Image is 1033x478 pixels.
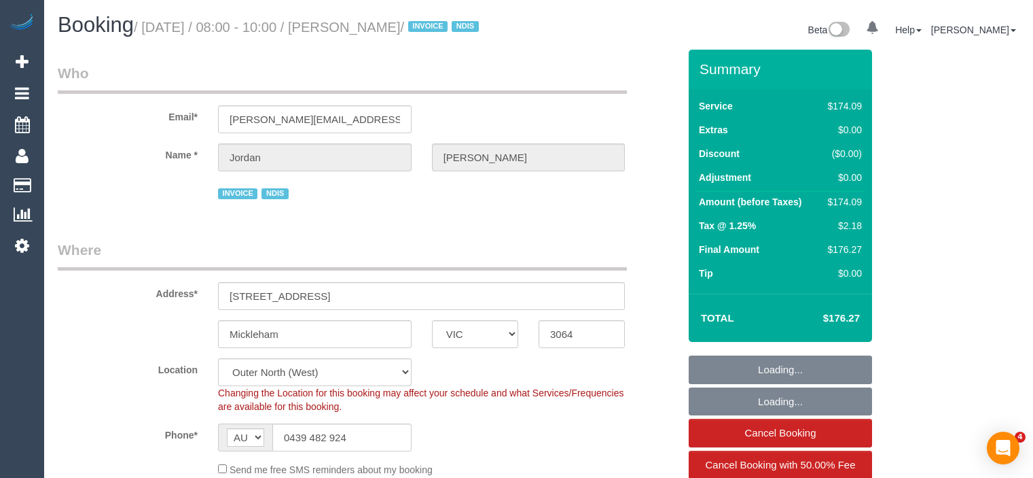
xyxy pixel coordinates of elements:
[218,320,412,348] input: Suburb*
[699,99,733,113] label: Service
[1015,432,1026,443] span: 4
[700,61,865,77] h3: Summary
[408,21,448,32] span: INVOICE
[699,195,801,209] label: Amount (before Taxes)
[987,432,1019,464] div: Open Intercom Messenger
[48,105,208,124] label: Email*
[701,312,734,324] strong: Total
[782,313,860,324] h4: $176.27
[58,13,134,37] span: Booking
[931,24,1016,35] a: [PERSON_NAME]
[401,20,483,35] span: /
[827,22,850,39] img: New interface
[539,320,625,348] input: Post Code*
[48,282,208,301] label: Address*
[134,20,483,35] small: / [DATE] / 08:00 - 10:00 / [PERSON_NAME]
[689,419,872,447] a: Cancel Booking
[261,188,288,199] span: NDIS
[699,219,756,233] label: Tax @ 1.25%
[822,123,862,137] div: $0.00
[822,147,862,160] div: ($0.00)
[48,143,208,162] label: Name *
[822,267,862,280] div: $0.00
[452,21,478,32] span: NDIS
[48,424,208,442] label: Phone*
[218,388,623,412] span: Changing the Location for this booking may affect your schedule and what Services/Frequencies are...
[808,24,850,35] a: Beta
[822,219,862,233] div: $2.18
[699,171,751,184] label: Adjustment
[48,358,208,377] label: Location
[706,459,856,471] span: Cancel Booking with 50.00% Fee
[230,464,433,475] span: Send me free SMS reminders about my booking
[822,195,862,209] div: $174.09
[822,243,862,256] div: $176.27
[218,105,412,133] input: Email*
[432,143,626,171] input: Last Name*
[699,147,740,160] label: Discount
[699,123,728,137] label: Extras
[218,188,257,199] span: INVOICE
[699,243,759,256] label: Final Amount
[58,240,627,271] legend: Where
[699,267,713,280] label: Tip
[8,14,35,33] img: Automaid Logo
[218,143,412,171] input: First Name*
[272,424,412,451] input: Phone*
[895,24,922,35] a: Help
[58,63,627,94] legend: Who
[822,99,862,113] div: $174.09
[822,171,862,184] div: $0.00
